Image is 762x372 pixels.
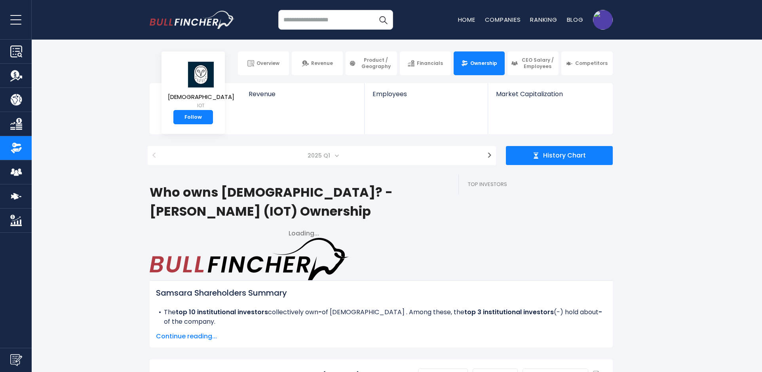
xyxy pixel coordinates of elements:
img: bullfincher logo [150,11,235,29]
img: history chart [533,152,539,159]
h2: Samsara Shareholders Summary [156,287,606,299]
span: Competitors [575,60,608,66]
span: CEO Salary / Employees [520,57,555,69]
b: - [599,307,602,317]
span: 2025 Q1 [165,146,479,165]
b: top 3 institutional investors [464,307,554,317]
h2: Top Investors [459,175,613,194]
span: Continue reading... [156,332,606,341]
span: Financials [417,60,443,66]
span: Overview [257,60,279,66]
b: top 10 institutional investors [176,307,268,317]
a: Revenue [292,51,343,75]
h1: Who owns [DEMOGRAPHIC_DATA]? - [PERSON_NAME] (IOT) Ownership [150,183,458,221]
a: Competitors [561,51,612,75]
img: Ownership [10,142,22,154]
a: CEO Salary / Employees [507,51,559,75]
div: Loading... [150,230,458,238]
a: Overview [238,51,289,75]
span: Product / Geography [358,57,393,69]
b: - [318,307,322,317]
span: Market Capitalization [496,90,604,98]
span: Ownership [470,60,497,66]
a: Companies [485,15,521,24]
span: Employees [372,90,480,98]
a: Product / Geography [346,51,397,75]
button: > [483,146,496,165]
span: Revenue [311,60,333,66]
a: Home [458,15,475,24]
a: Market Capitalization [488,83,612,111]
a: [DEMOGRAPHIC_DATA] IOT [167,61,235,110]
a: Blog [567,15,583,24]
span: - [557,307,560,317]
button: < [148,146,161,165]
a: Follow [173,110,213,124]
a: Employees [365,83,488,111]
a: Go to homepage [150,11,235,29]
span: Revenue [249,90,357,98]
span: 2025 Q1 [304,150,335,161]
li: The collectively own of [DEMOGRAPHIC_DATA] . Among these, the ( ) hold about of the company. [156,307,606,326]
a: Ownership [454,51,505,75]
a: Revenue [241,83,365,111]
span: History Chart [543,152,586,160]
a: Financials [400,51,451,75]
a: Ranking [530,15,557,24]
small: IOT [168,102,234,109]
span: [DEMOGRAPHIC_DATA] [168,94,234,101]
button: Search [373,10,393,30]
